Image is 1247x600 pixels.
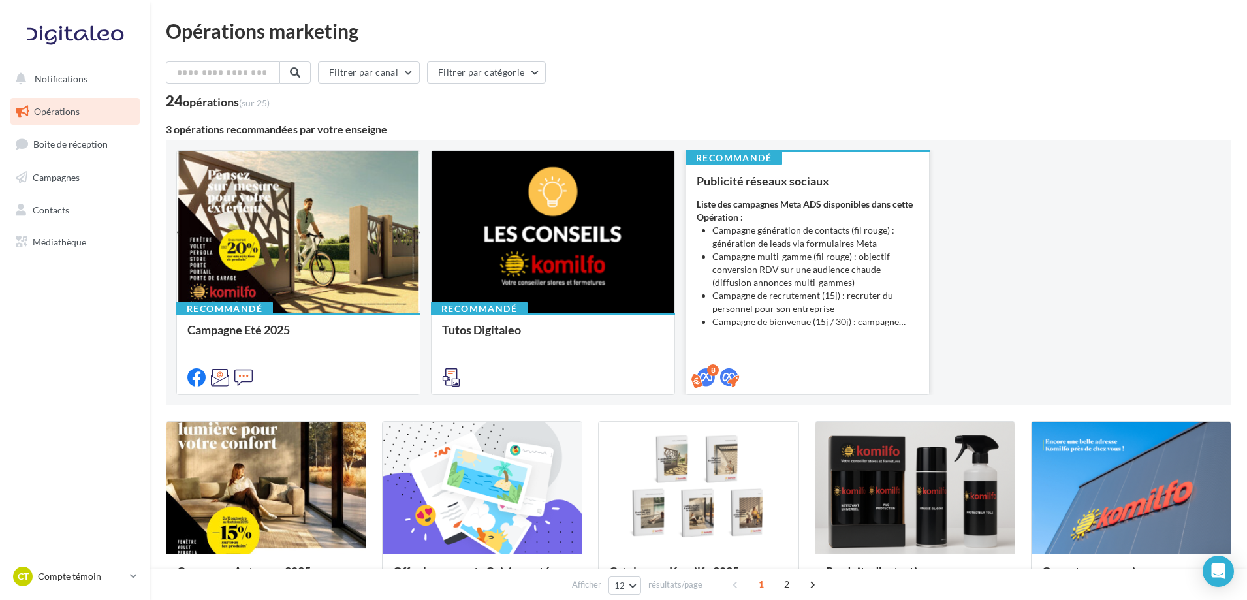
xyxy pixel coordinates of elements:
[10,564,140,589] a: Ct Compte témoin
[166,94,270,108] div: 24
[177,565,355,591] div: Campagne Automne 2025
[318,61,420,84] button: Filtrer par canal
[431,302,528,316] div: Recommandé
[33,172,80,183] span: Campagnes
[648,578,702,591] span: résultats/page
[239,97,270,108] span: (sur 25)
[18,570,29,583] span: Ct
[776,574,797,595] span: 2
[427,61,546,84] button: Filtrer par catégorie
[1042,565,1220,591] div: Ouverture magasin
[712,224,919,250] li: Campagne génération de contacts (fil rouge) : génération de leads via formulaires Meta
[8,130,142,158] a: Boîte de réception
[608,576,642,595] button: 12
[826,565,1004,591] div: Produits d'entretien
[8,65,137,93] button: Notifications
[34,106,80,117] span: Opérations
[33,236,86,247] span: Médiathèque
[35,73,87,84] span: Notifications
[38,570,125,583] p: Compte témoin
[572,578,601,591] span: Afficher
[1203,556,1234,587] div: Open Intercom Messenger
[609,565,787,591] div: Catalogues Komilfo 2025
[33,204,69,215] span: Contacts
[8,197,142,224] a: Contacts
[183,96,270,108] div: opérations
[686,151,782,165] div: Recommandé
[697,174,919,187] div: Publicité réseaux sociaux
[8,164,142,191] a: Campagnes
[187,323,409,349] div: Campagne Eté 2025
[751,574,772,595] span: 1
[393,565,571,591] div: Offre lancement : Cuisine extérieur
[8,98,142,125] a: Opérations
[8,229,142,256] a: Médiathèque
[166,124,1231,134] div: 3 opérations recommandées par votre enseigne
[176,302,273,316] div: Recommandé
[707,364,719,376] div: 8
[33,138,108,150] span: Boîte de réception
[166,21,1231,40] div: Opérations marketing
[442,323,664,349] div: Tutos Digitaleo
[712,289,919,315] li: Campagne de recrutement (15j) : recruter du personnel pour son entreprise
[614,580,625,591] span: 12
[712,250,919,289] li: Campagne multi-gamme (fil rouge) : objectif conversion RDV sur une audience chaude (diffusion ann...
[712,315,919,328] li: Campagne de bienvenue (15j / 30j) : campagne ponctuelle de collecte de contacts en réflexion de p...
[697,198,913,223] strong: Liste des campagnes Meta ADS disponibles dans cette Opération :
